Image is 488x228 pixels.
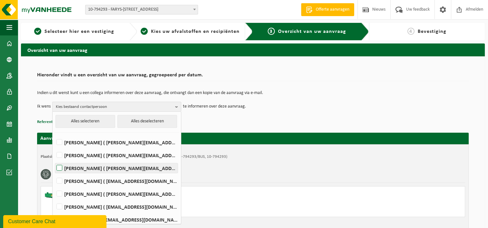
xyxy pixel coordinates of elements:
a: 2Kies uw afvalstoffen en recipiënten [140,28,240,35]
span: Kies uw afvalstoffen en recipiënten [151,29,240,34]
span: 4 [407,28,414,35]
label: [PERSON_NAME] ( [PERSON_NAME][EMAIL_ADDRESS][DOMAIN_NAME] ) [55,163,178,173]
button: Referentie toevoegen (opt.) [37,118,87,126]
span: 3 [268,28,275,35]
span: 1 [34,28,41,35]
span: Kies bestaand contactpersoon [56,102,173,112]
p: te informeren over deze aanvraag. [183,102,246,111]
p: Indien u dit wenst kunt u een collega informeren over deze aanvraag, die ontvangt dan een kopie v... [37,91,469,95]
label: [PERSON_NAME] ( [EMAIL_ADDRESS][DOMAIN_NAME] ) [55,202,178,212]
label: [PERSON_NAME] ( [PERSON_NAME][EMAIL_ADDRESS][DOMAIN_NAME] ) [55,150,178,160]
p: Ik wens [37,102,51,111]
a: 1Selecteer hier een vestiging [24,28,124,35]
h2: Overzicht van uw aanvraag [21,43,485,56]
span: Offerte aanvragen [314,6,351,13]
label: SEMIA MDIGHRI ( [EMAIL_ADDRESS][DOMAIN_NAME] ) [55,215,178,224]
span: Overzicht van uw aanvraag [278,29,346,34]
button: Alles deselecteren [117,115,177,128]
button: Kies bestaand contactpersoon [52,102,181,111]
button: Alles selecteren [55,115,115,128]
label: [PERSON_NAME] ( [PERSON_NAME][EMAIL_ADDRESS][DOMAIN_NAME] ) [55,138,178,147]
img: HK-XC-12-GN-00.png [44,190,64,199]
span: 10-794293 - FARYS-ASSE - 1730 ASSE, HUINEGEM 47 [85,5,198,14]
label: [PERSON_NAME] ( [PERSON_NAME][EMAIL_ADDRESS][DOMAIN_NAME] ) [55,189,178,199]
span: Bevestiging [418,29,446,34]
h2: Hieronder vindt u een overzicht van uw aanvraag, gegroepeerd per datum. [37,72,469,81]
iframe: chat widget [3,214,108,228]
strong: Aanvraag voor [DATE] [40,136,89,141]
label: [PERSON_NAME] ( [EMAIL_ADDRESS][DOMAIN_NAME] ) [55,176,178,186]
a: Offerte aanvragen [301,3,354,16]
span: 2 [141,28,148,35]
span: Selecteer hier een vestiging [45,29,114,34]
span: 10-794293 - FARYS-ASSE - 1730 ASSE, HUINEGEM 47 [85,5,198,14]
strong: Plaatsingsadres: [41,155,69,159]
